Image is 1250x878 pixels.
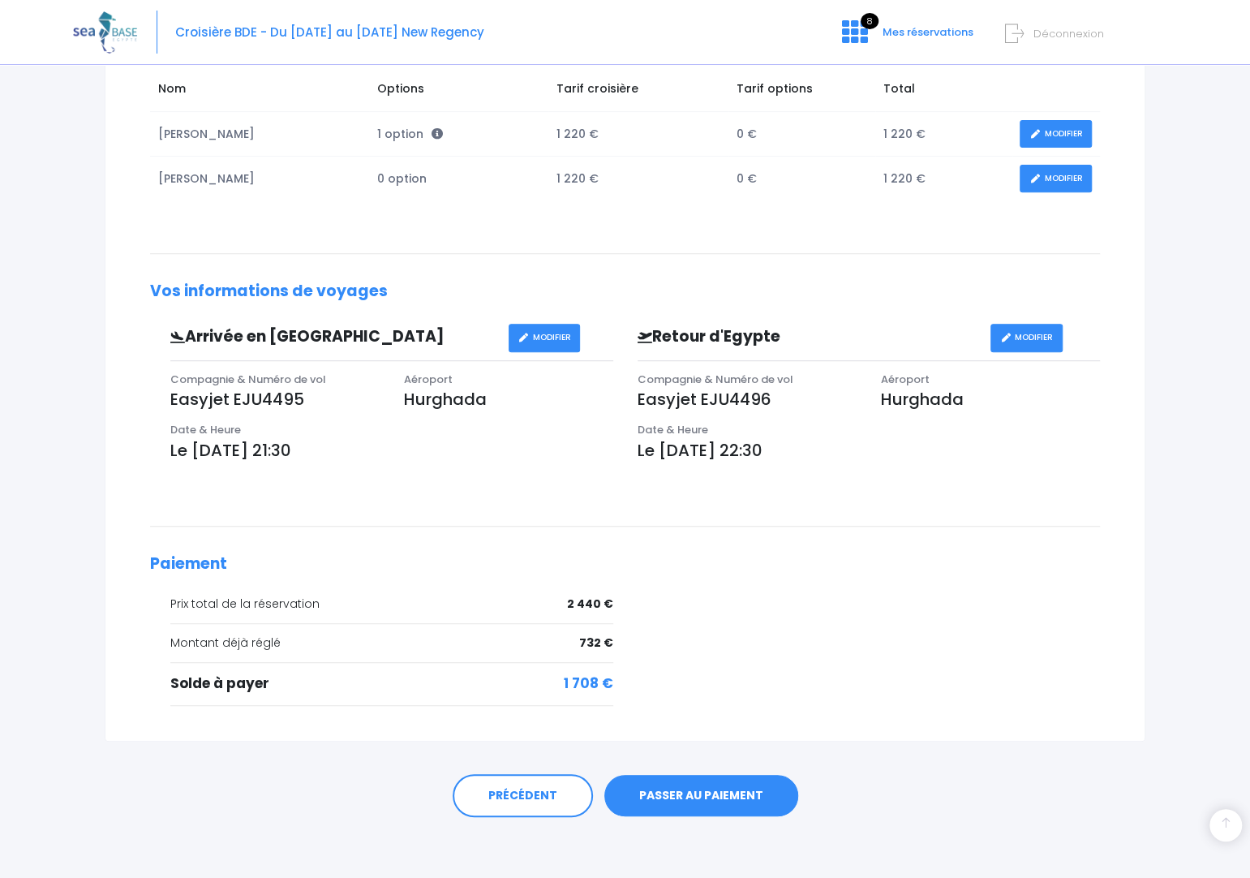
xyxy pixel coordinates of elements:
td: 1 220 € [875,157,1012,201]
a: 8 Mes réservations [829,30,983,45]
td: Nom [150,72,369,111]
h2: Paiement [150,555,1100,574]
a: MODIFIER [1020,165,1092,193]
td: Tarif croisière [548,72,728,111]
a: MODIFIER [509,324,581,352]
td: 1 220 € [875,112,1012,157]
span: 732 € [579,635,613,652]
span: Date & Heure [170,422,241,437]
p: Easyjet EJU4495 [170,387,380,411]
span: 8 [861,13,878,29]
td: [PERSON_NAME] [150,157,369,201]
a: PASSER AU PAIEMENT [604,775,798,817]
p: Le [DATE] 21:30 [170,438,613,463]
p: Le [DATE] 22:30 [638,438,1101,463]
span: Déconnexion [1033,26,1104,41]
td: Options [369,72,548,111]
td: 1 220 € [548,112,728,157]
h3: Retour d'Egypte [625,328,990,346]
span: 1 708 € [564,674,613,695]
a: PRÉCÉDENT [453,774,593,818]
span: 1 option [377,126,443,142]
td: Tarif options [728,72,875,111]
div: Montant déjà réglé [170,635,613,652]
div: Solde à payer [170,674,613,695]
span: 2 440 € [567,596,613,613]
td: 0 € [728,157,875,201]
span: Compagnie & Numéro de vol [638,372,793,387]
span: Date & Heure [638,422,708,437]
a: MODIFIER [1020,120,1092,148]
a: MODIFIER [990,324,1063,352]
p: Easyjet EJU4496 [638,387,857,411]
td: 1 220 € [548,157,728,201]
td: Total [875,72,1012,111]
span: Croisière BDE - Du [DATE] au [DATE] New Regency [175,24,484,41]
h2: Vos informations de voyages [150,282,1100,301]
span: Compagnie & Numéro de vol [170,372,326,387]
h3: Arrivée en [GEOGRAPHIC_DATA] [158,328,509,346]
p: Hurghada [881,387,1100,411]
td: [PERSON_NAME] [150,112,369,157]
span: Mes réservations [883,24,973,40]
span: 0 option [377,170,427,187]
p: Hurghada [404,387,613,411]
span: Aéroport [404,372,453,387]
td: 0 € [728,112,875,157]
div: Prix total de la réservation [170,596,613,613]
span: Aéroport [881,372,930,387]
